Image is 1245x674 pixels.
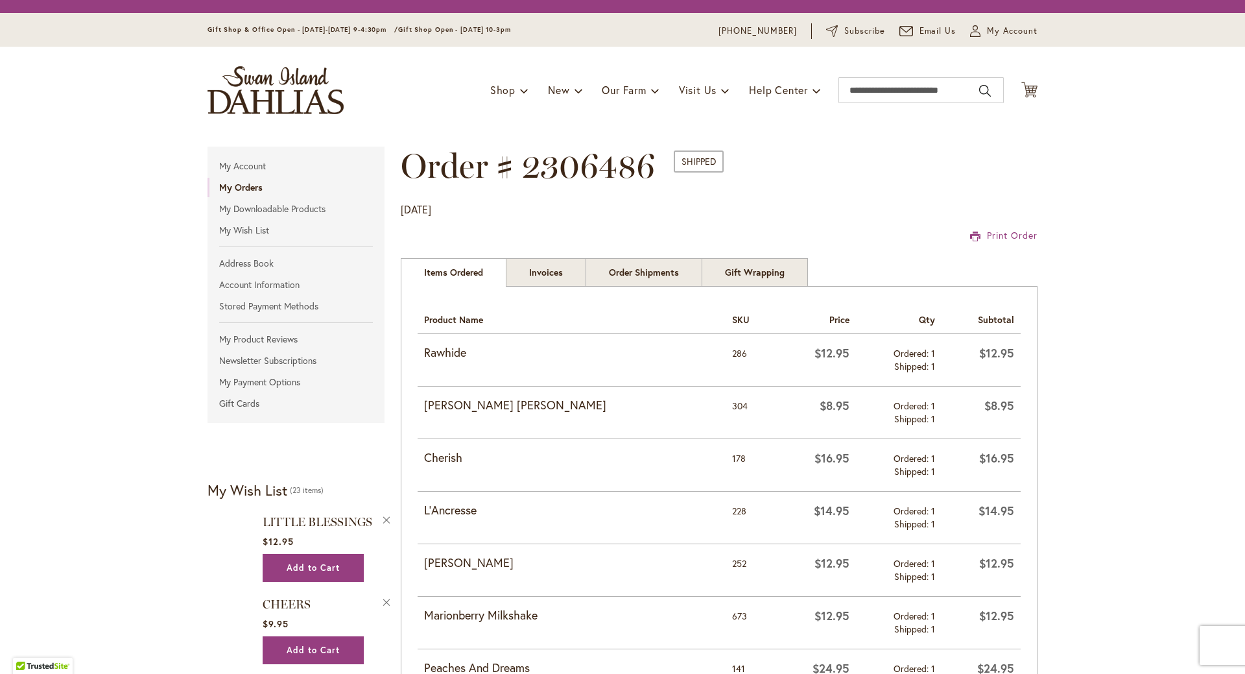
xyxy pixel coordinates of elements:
[263,597,311,612] a: CHEERS
[894,505,931,517] span: Ordered
[894,518,931,530] span: Shipped
[726,491,777,544] td: 228
[856,303,942,334] th: Qty
[894,570,931,583] span: Shipped
[287,645,340,656] span: Add to Cart
[931,360,935,372] span: 1
[894,400,931,412] span: Ordered
[401,202,431,216] span: [DATE]
[506,258,586,287] a: Invoices
[207,372,385,392] a: My Payment Options
[987,25,1037,38] span: My Account
[726,596,777,649] td: 673
[548,83,569,97] span: New
[207,25,398,34] span: Gift Shop & Office Open - [DATE]-[DATE] 9-4:30pm /
[919,25,956,38] span: Email Us
[931,623,935,635] span: 1
[726,544,777,596] td: 252
[979,450,1014,466] span: $16.95
[894,413,931,425] span: Shipped
[894,360,931,372] span: Shipped
[207,156,385,176] a: My Account
[970,25,1037,38] button: My Account
[219,181,263,193] strong: My Orders
[263,515,372,529] a: LITTLE BLESSINGS
[931,610,935,622] span: 1
[207,296,385,316] a: Stored Payment Methods
[777,303,856,334] th: Price
[263,636,364,664] button: Add to Cart
[424,555,719,572] strong: [PERSON_NAME]
[726,303,777,334] th: SKU
[207,394,385,413] a: Gift Cards
[931,518,935,530] span: 1
[987,229,1037,241] span: Print Order
[398,25,511,34] span: Gift Shop Open - [DATE] 10-3pm
[207,330,385,349] a: My Product Reviews
[844,25,885,38] span: Subscribe
[702,258,808,287] a: Gift Wrapping
[679,83,717,97] span: Visit Us
[207,254,385,273] a: Address Book
[979,555,1014,571] span: $12.95
[718,25,797,38] a: [PHONE_NUMBER]
[674,150,724,173] span: Shipped
[814,345,849,361] span: $12.95
[931,557,935,570] span: 1
[490,83,516,97] span: Shop
[984,398,1014,413] span: $8.95
[424,607,719,624] strong: Marionberry Milkshake
[931,505,935,517] span: 1
[931,465,935,477] span: 1
[207,481,287,499] strong: My Wish List
[814,503,849,518] span: $14.95
[207,199,385,219] a: My Downloadable Products
[207,66,344,114] a: store logo
[979,345,1014,361] span: $12.95
[207,221,385,240] a: My Wish List
[726,386,777,439] td: 304
[826,25,885,38] a: Subscribe
[749,83,808,97] span: Help Center
[814,450,849,466] span: $16.95
[424,450,719,466] strong: Cherish
[290,485,324,495] span: 23 items
[401,258,506,287] strong: Items Ordered
[10,628,46,664] iframe: Launch Accessibility Center
[978,503,1014,518] span: $14.95
[207,351,385,370] a: Newsletter Subscriptions
[942,303,1021,334] th: Subtotal
[894,623,931,635] span: Shipped
[820,398,849,413] span: $8.95
[814,608,849,623] span: $12.95
[931,400,935,412] span: 1
[424,397,719,414] strong: [PERSON_NAME] [PERSON_NAME]
[424,344,719,361] strong: Rawhide
[207,275,385,295] a: Account Information
[931,452,935,464] span: 1
[979,608,1014,623] span: $12.95
[726,439,777,491] td: 178
[263,618,289,630] span: $9.95
[931,570,935,583] span: 1
[401,145,655,186] span: Order # 2306486
[263,554,364,582] button: Add to Cart
[894,452,931,464] span: Ordered
[931,413,935,425] span: 1
[894,610,931,622] span: Ordered
[970,229,1037,242] a: Print Order
[931,347,935,359] span: 1
[602,83,646,97] span: Our Farm
[418,303,726,334] th: Product Name
[424,502,719,519] strong: L'Ancresse
[894,465,931,477] span: Shipped
[586,258,702,287] a: Order Shipments
[263,535,294,548] span: $12.95
[814,555,849,571] span: $12.95
[894,557,931,570] span: Ordered
[899,25,956,38] a: Email Us
[894,347,931,359] span: Ordered
[726,334,777,387] td: 286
